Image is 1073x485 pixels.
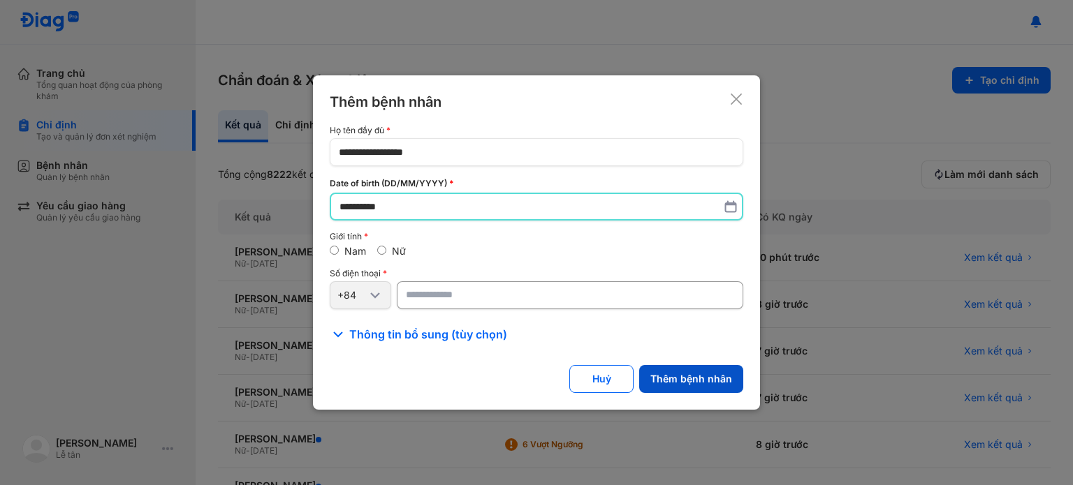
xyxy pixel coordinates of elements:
[330,269,743,278] div: Số điện thoại
[330,92,441,112] div: Thêm bệnh nhân
[337,289,367,301] div: +84
[569,365,634,393] button: Huỷ
[330,126,743,135] div: Họ tên đầy đủ
[344,245,366,257] label: Nam
[639,365,743,393] button: Thêm bệnh nhân
[330,177,743,190] div: Date of birth (DD/MM/YYYY)
[349,326,507,343] span: Thông tin bổ sung (tùy chọn)
[392,245,406,257] label: Nữ
[330,232,743,241] div: Giới tính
